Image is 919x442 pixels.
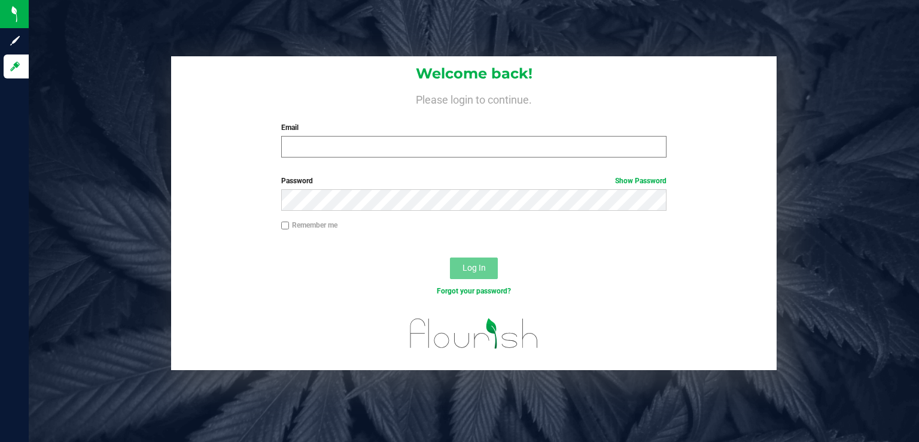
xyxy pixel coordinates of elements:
[281,220,337,231] label: Remember me
[171,91,777,105] h4: Please login to continue.
[9,60,21,72] inline-svg: Log in
[281,222,290,230] input: Remember me
[615,177,667,185] a: Show Password
[281,177,313,185] span: Password
[450,258,498,279] button: Log In
[281,122,667,133] label: Email
[398,309,550,358] img: flourish_logo.svg
[171,66,777,81] h1: Welcome back!
[9,35,21,47] inline-svg: Sign up
[462,263,486,273] span: Log In
[437,287,511,295] a: Forgot your password?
